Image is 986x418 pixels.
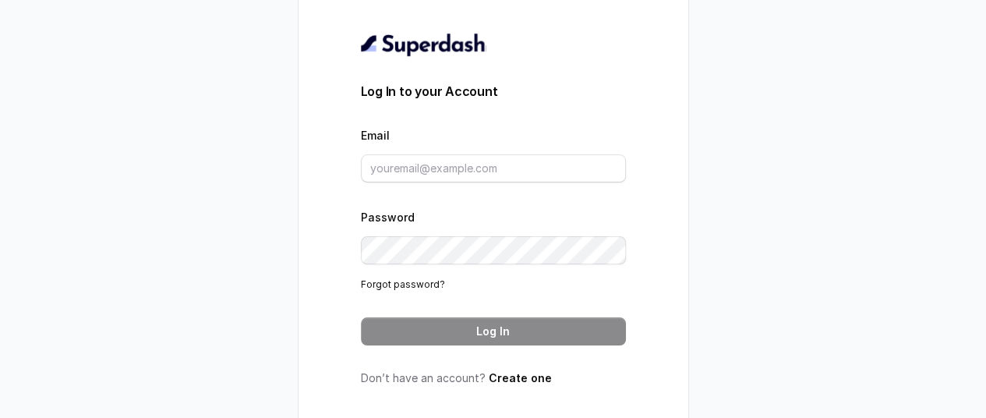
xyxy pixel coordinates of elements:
[489,371,552,384] a: Create one
[361,129,390,142] label: Email
[361,211,415,224] label: Password
[361,317,626,345] button: Log In
[361,370,626,386] p: Don’t have an account?
[361,154,626,182] input: youremail@example.com
[361,32,486,57] img: light.svg
[361,278,445,290] a: Forgot password?
[361,82,626,101] h3: Log In to your Account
